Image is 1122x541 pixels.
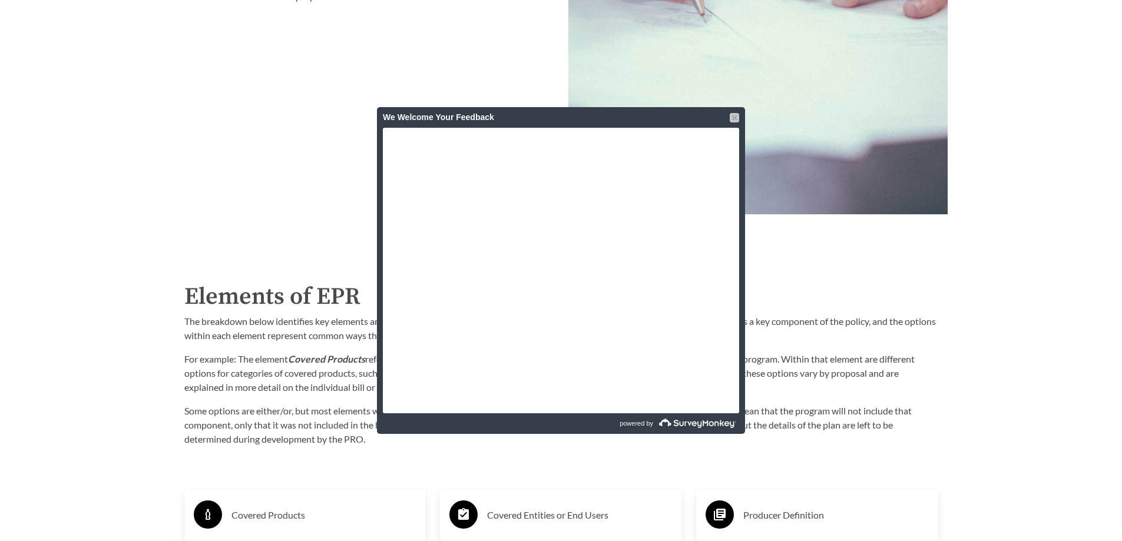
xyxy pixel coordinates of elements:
[184,352,938,394] p: For example: The element refers to the types of items that are required to be included within the...
[562,413,739,434] a: powered by
[383,107,739,128] div: We Welcome Your Feedback
[288,353,365,364] strong: Covered Products
[743,506,929,525] h3: Producer Definition
[184,314,938,343] p: The breakdown below identifies key elements and the options within those elements that are presen...
[568,218,948,232] div: Photo by
[184,279,938,314] h2: Elements of EPR
[620,413,653,434] span: powered by
[487,506,673,525] h3: Covered Entities or End Users
[231,506,417,525] h3: Covered Products
[184,404,938,446] p: Some options are either/or, but most elements will include multiple options together. The absence...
